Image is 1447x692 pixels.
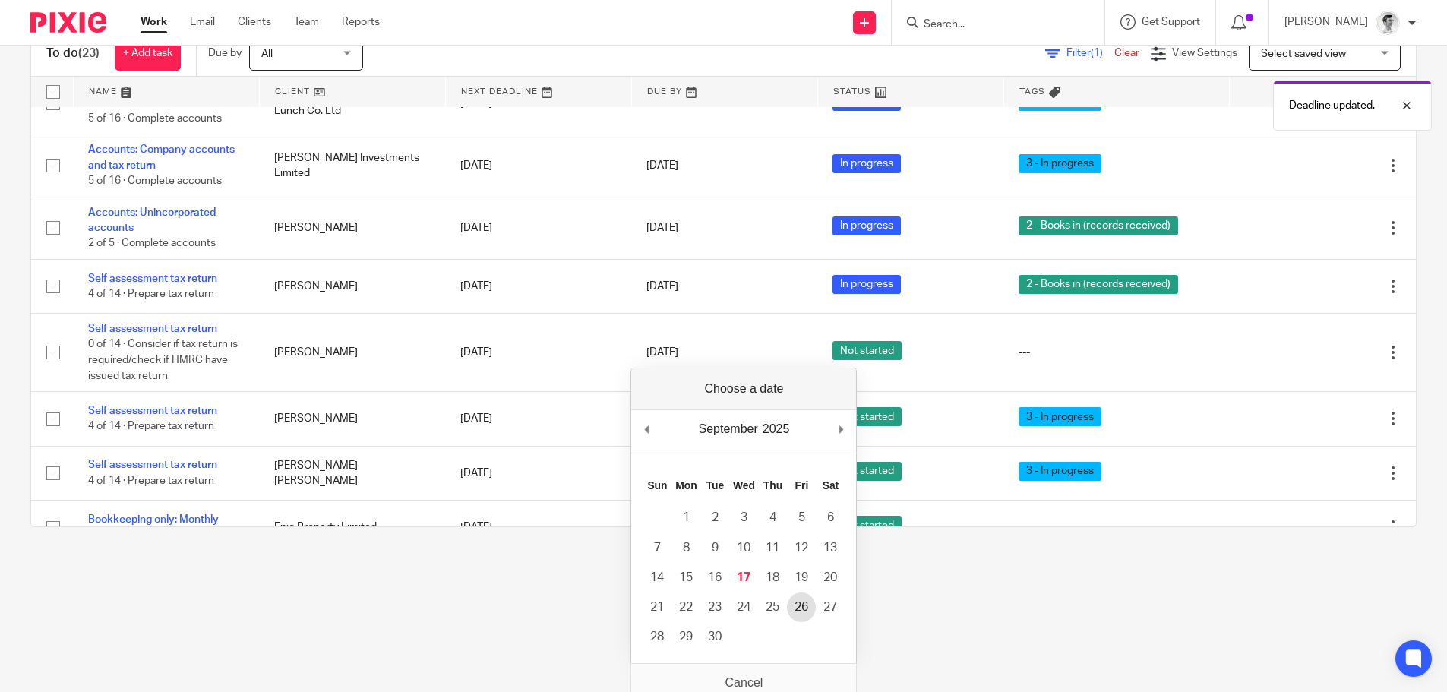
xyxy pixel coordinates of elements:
button: 5 [787,503,816,532]
button: 11 [758,533,787,563]
td: [DATE] [445,501,631,555]
span: [DATE] [646,98,678,109]
span: 4 of 14 · Prepare tax return [88,289,214,299]
button: 28 [643,622,671,652]
button: 6 [816,503,845,532]
td: [DATE] [445,134,631,197]
span: 3 - In progress [1019,407,1101,426]
td: [PERSON_NAME] Investments Limited [259,134,445,197]
span: 0 of 14 · Consider if tax return is required/check if HMRC have issued tax return [88,340,238,381]
button: 25 [758,592,787,622]
span: (23) [78,47,100,59]
abbr: Sunday [647,479,667,491]
a: Accounts: Unincorporated accounts [88,207,216,233]
abbr: Saturday [823,479,839,491]
a: Bookkeeping only: Monthly [88,514,219,525]
td: [DATE] [445,392,631,446]
td: [PERSON_NAME] [259,392,445,446]
button: Next Month [833,418,848,441]
button: 30 [700,622,729,652]
span: 5 of 16 · Complete accounts [88,175,222,186]
button: 24 [729,592,758,622]
td: [DATE] [445,197,631,259]
button: 27 [816,592,845,622]
span: [DATE] [646,223,678,233]
button: 16 [700,563,729,592]
a: Clients [238,14,271,30]
button: 19 [787,563,816,592]
td: [DATE] [445,314,631,392]
button: 18 [758,563,787,592]
a: Work [141,14,167,30]
span: 3 - In progress [1019,154,1101,173]
span: 3 - In progress [1019,462,1101,481]
button: 20 [816,563,845,592]
span: 4 of 14 · Prepare tax return [88,422,214,432]
span: 2 - Books in (records received) [1019,216,1178,235]
span: 2 - Books in (records received) [1019,275,1178,294]
button: 29 [671,622,700,652]
span: In progress [832,275,901,294]
td: [PERSON_NAME] [259,314,445,392]
a: Team [294,14,319,30]
a: Accounts: Company accounts and tax return [88,144,235,170]
abbr: Wednesday [733,479,755,491]
h1: To do [46,46,100,62]
abbr: Thursday [763,479,782,491]
button: 13 [816,533,845,563]
button: 10 [729,533,758,563]
button: 17 [729,563,758,592]
span: Not started [832,407,902,426]
button: 23 [700,592,729,622]
span: Not started [832,341,902,360]
a: + Add task [115,36,181,71]
img: Pixie [30,12,106,33]
span: In progress [832,216,901,235]
button: 14 [643,563,671,592]
abbr: Monday [675,479,697,491]
a: Email [190,14,215,30]
span: [DATE] [646,281,678,292]
a: Reports [342,14,380,30]
a: Self assessment tax return [88,324,217,334]
div: --- [1019,520,1215,535]
button: 26 [787,592,816,622]
abbr: Tuesday [706,479,725,491]
button: 21 [643,592,671,622]
div: --- [1019,345,1215,360]
span: 4 of 14 · Prepare tax return [88,476,214,486]
span: In progress [832,154,901,173]
button: 3 [729,503,758,532]
span: 2 of 5 · Complete accounts [88,238,216,248]
td: [PERSON_NAME] [259,197,445,259]
p: Due by [208,46,242,61]
button: 8 [671,533,700,563]
span: Not started [832,516,902,535]
button: 9 [700,533,729,563]
button: 7 [643,533,671,563]
div: 2025 [760,418,792,441]
button: 2 [700,503,729,532]
td: [DATE] [445,446,631,500]
span: [DATE] [646,160,678,171]
p: Deadline updated. [1289,98,1375,113]
span: All [261,49,273,59]
button: 22 [671,592,700,622]
a: Self assessment tax return [88,460,217,470]
td: Epic Property Limited [259,501,445,555]
button: 15 [671,563,700,592]
span: Not started [832,462,902,481]
span: 5 of 16 · Complete accounts [88,113,222,124]
abbr: Friday [795,479,809,491]
button: Previous Month [639,418,654,441]
button: 4 [758,503,787,532]
button: 1 [671,503,700,532]
img: Adam_2025.jpg [1376,11,1400,35]
td: [PERSON_NAME] [PERSON_NAME] [259,446,445,500]
button: 12 [787,533,816,563]
a: Self assessment tax return [88,273,217,284]
div: September [697,418,760,441]
a: Self assessment tax return [88,406,217,416]
td: [DATE] [445,259,631,313]
span: [DATE] [646,347,678,358]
